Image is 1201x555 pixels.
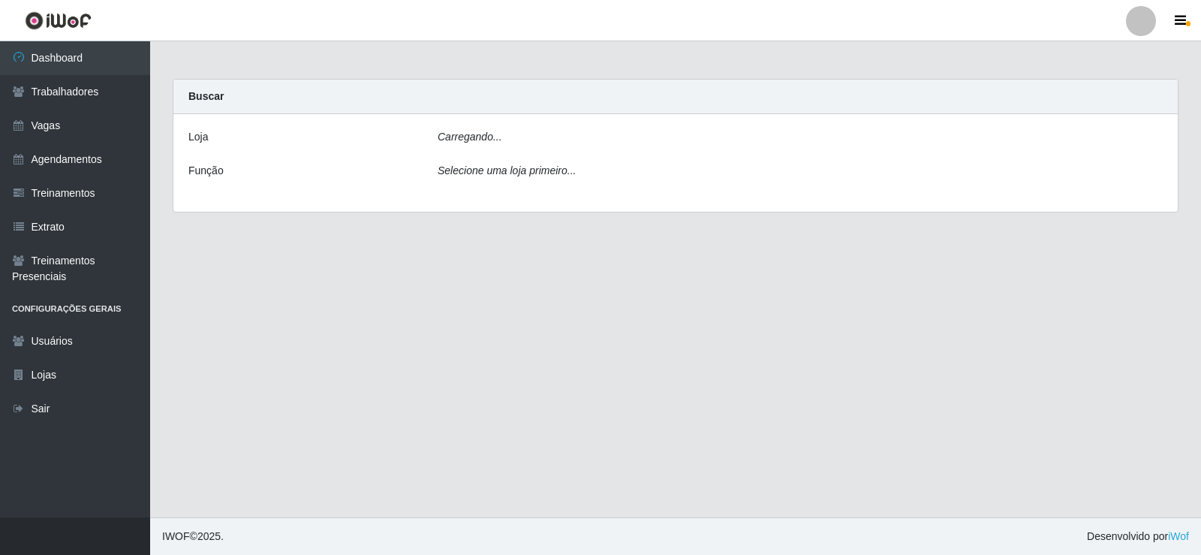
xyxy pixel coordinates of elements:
strong: Buscar [188,90,224,102]
img: CoreUI Logo [25,11,92,30]
span: Desenvolvido por [1087,529,1189,544]
span: © 2025 . [162,529,224,544]
span: IWOF [162,530,190,542]
i: Selecione uma loja primeiro... [438,164,576,176]
i: Carregando... [438,131,502,143]
label: Função [188,163,224,179]
a: iWof [1168,530,1189,542]
label: Loja [188,129,208,145]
